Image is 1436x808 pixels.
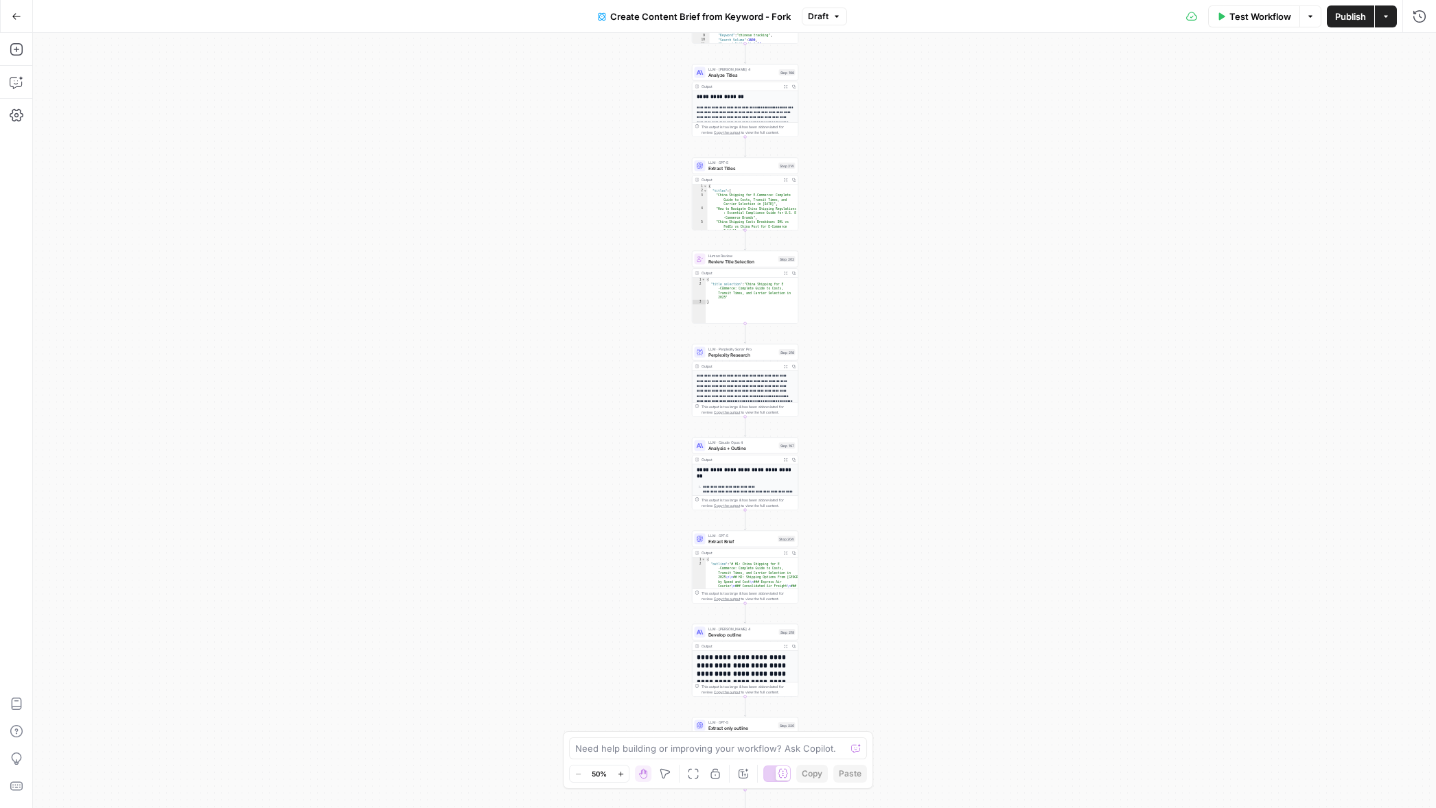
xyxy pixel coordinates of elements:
g: Edge from step_219 to step_220 [744,697,746,717]
div: 1 [693,185,708,189]
div: Output [702,177,780,182]
span: Extract only outline [708,724,776,731]
span: LLM · [PERSON_NAME] 4 [708,626,776,632]
g: Edge from step_198 to step_214 [744,137,746,157]
div: LLM · GPT-5Extract BriefStep 204Output{ "outline":"# H1: China Shipping for E -Commerce: Complete... [692,531,798,604]
div: Output [702,270,780,276]
span: Perplexity Research [708,351,776,358]
span: Test Workflow [1229,10,1291,23]
span: LLM · GPT-5 [708,160,776,165]
span: Toggle code folding, rows 1 through 3 [702,558,706,562]
div: Step 218 [779,349,796,355]
div: This output is too large & has been abbreviated for review. to view the full content. [702,684,796,695]
div: This output is too large & has been abbreviated for review. to view the full content. [702,404,796,415]
g: Edge from step_218 to step_197 [744,417,746,437]
div: LLM · GPT-5Extract TitlesStep 214Output{ "titles":[ "China Shipping for E-Commerce: Complete Guid... [692,158,798,230]
div: 9 [693,34,710,38]
button: Paste [833,765,867,783]
div: 4 [693,206,708,220]
div: Step 219 [779,629,796,635]
span: Toggle code folding, rows 1 through 3 [702,278,706,283]
g: Edge from step_197 to step_204 [744,510,746,530]
span: Copy the output [714,130,740,134]
span: Publish [1335,10,1366,23]
div: Step 198 [779,69,796,75]
div: 11 [693,43,710,47]
div: Output [702,84,780,89]
g: Edge from step_212 to step_198 [744,44,746,64]
div: Step 214 [778,163,796,169]
span: Copy the output [714,690,740,694]
g: Edge from step_214 to step_202 [744,230,746,250]
div: Step 204 [778,536,796,542]
span: LLM · Claude Opus 4 [708,440,776,445]
span: Copy the output [714,503,740,508]
div: 3 [693,300,706,305]
span: Analysis + Outline [708,444,776,451]
div: This output is too large & has been abbreviated for review. to view the full content. [702,124,796,135]
span: Develop outline [708,631,776,638]
button: Test Workflow [1208,5,1299,27]
div: Output [702,364,780,369]
span: Draft [808,10,829,23]
span: Toggle code folding, rows 1 through 14 [704,185,708,189]
div: This output is too large & has been abbreviated for review. to view the full content. [702,591,796,602]
span: LLM · Perplexity Sonar Pro [708,346,776,352]
div: Step 202 [778,256,796,262]
button: Publish [1327,5,1374,27]
span: Human Review [708,253,776,259]
g: Edge from step_202 to step_218 [744,324,746,344]
div: 10 [693,38,710,43]
span: Extract Brief [708,538,776,545]
g: Edge from step_204 to step_219 [744,604,746,623]
span: Toggle code folding, rows 2 through 13 [704,189,708,193]
div: Human ReviewReview Title SelectionStep 202Output{ "title_selection":"China Shipping for E -Commer... [692,251,798,324]
div: 1 [693,558,706,562]
button: Create Content Brief from Keyword - Fork [590,5,799,27]
span: Extract Titles [708,165,776,171]
span: Copy the output [714,597,740,601]
span: LLM · GPT-5 [708,533,776,538]
div: Output [702,550,780,556]
div: 2 [693,282,706,300]
div: Step 220 [778,722,796,728]
span: Review Title Selection [708,258,776,265]
div: This output is too large & has been abbreviated for review. to view the full content. [702,497,796,508]
span: LLM · [PERSON_NAME] 4 [708,67,776,72]
div: Output [702,457,780,462]
span: 50% [592,768,607,779]
div: 5 [693,220,708,234]
span: Copy [802,768,822,780]
span: Create Content Brief from Keyword - Fork [610,10,791,23]
div: Step 197 [779,442,796,449]
span: Copy the output [714,410,740,414]
div: 2 [693,189,708,193]
button: Copy [796,765,828,783]
span: LLM · GPT-5 [708,720,776,725]
div: 1 [693,278,706,283]
div: 3 [693,193,708,207]
span: Paste [839,768,861,780]
span: Analyze Titles [708,71,776,78]
button: Draft [802,8,847,25]
div: Output [702,643,780,649]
